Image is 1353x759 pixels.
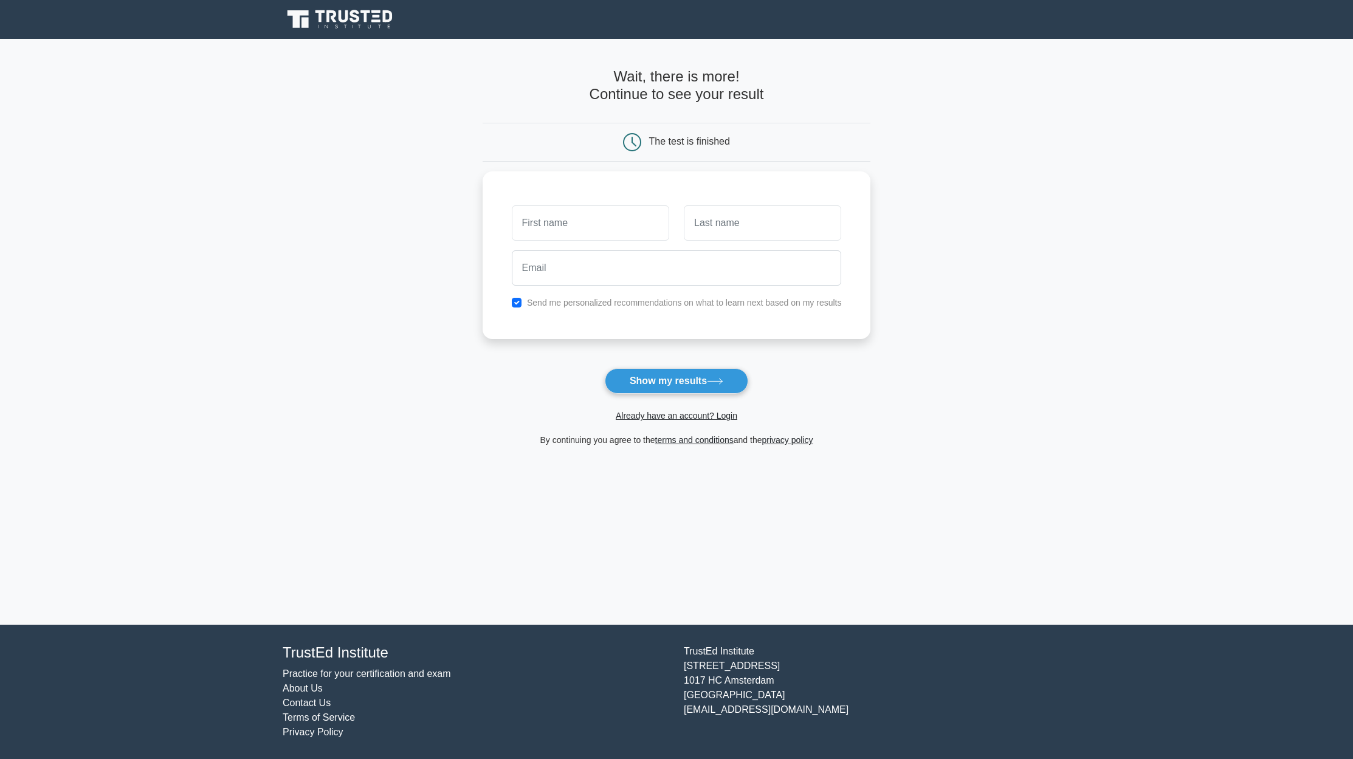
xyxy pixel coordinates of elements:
[684,205,841,241] input: Last name
[283,712,355,723] a: Terms of Service
[475,433,878,447] div: By continuing you agree to the and the
[527,298,842,307] label: Send me personalized recommendations on what to learn next based on my results
[655,435,734,445] a: terms and conditions
[283,683,323,693] a: About Us
[616,411,737,421] a: Already have an account? Login
[283,698,331,708] a: Contact Us
[649,136,730,146] div: The test is finished
[283,727,343,737] a: Privacy Policy
[605,368,748,394] button: Show my results
[283,644,669,662] h4: TrustEd Institute
[762,435,813,445] a: privacy policy
[483,68,871,103] h4: Wait, there is more! Continue to see your result
[676,644,1078,740] div: TrustEd Institute [STREET_ADDRESS] 1017 HC Amsterdam [GEOGRAPHIC_DATA] [EMAIL_ADDRESS][DOMAIN_NAME]
[512,205,669,241] input: First name
[512,250,842,286] input: Email
[283,668,451,679] a: Practice for your certification and exam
